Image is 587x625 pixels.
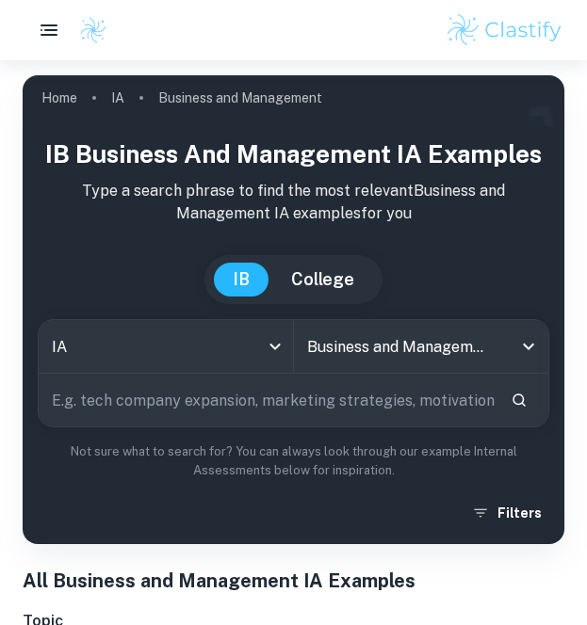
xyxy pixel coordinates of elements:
[38,136,549,172] h1: IB Business and Management IA examples
[158,88,322,108] p: Business and Management
[38,180,549,225] p: Type a search phrase to find the most relevant Business and Management IA examples for you
[467,496,549,530] button: Filters
[445,11,564,49] img: Clastify logo
[68,16,107,44] a: Clastify logo
[79,16,107,44] img: Clastify logo
[39,320,293,373] div: IA
[39,374,496,426] input: E.g. tech company expansion, marketing strategies, motivation theories...
[23,567,564,595] h1: All Business and Management IA Examples
[41,85,77,111] a: Home
[38,442,549,481] p: Not sure what to search for? You can always look through our example Internal Assessments below f...
[515,333,542,360] button: Open
[503,384,535,416] button: Search
[23,75,564,544] img: profile cover
[272,263,373,296] button: College
[111,85,124,111] a: IA
[214,263,269,296] button: IB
